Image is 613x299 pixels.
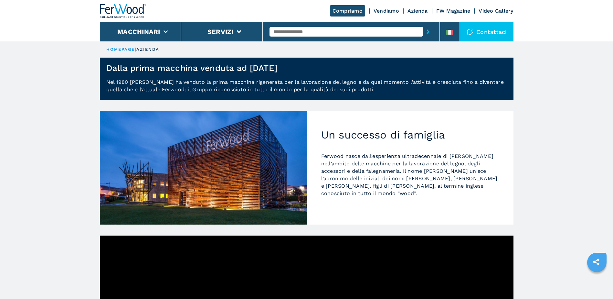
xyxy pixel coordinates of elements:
[460,22,513,41] div: Contattaci
[423,24,433,39] button: submit-button
[136,47,160,52] p: azienda
[207,28,234,36] button: Servizi
[135,47,136,52] span: |
[374,8,399,14] a: Vendiamo
[106,63,278,73] h1: Dalla prima macchina venduta ad [DATE]
[100,4,146,18] img: Ferwood
[100,111,307,225] img: Un successo di famiglia
[321,152,499,197] p: Ferwood nasce dall’esperienza ultradecennale di [PERSON_NAME] nell’ambito delle macchine per la l...
[106,47,135,52] a: HOMEPAGE
[117,28,160,36] button: Macchinari
[436,8,470,14] a: FW Magazine
[467,28,473,35] img: Contattaci
[330,5,365,17] a: Compriamo
[588,254,604,270] a: sharethis
[407,8,428,14] a: Azienda
[100,78,513,100] p: Nel 1980 [PERSON_NAME] ha venduto la prima macchina rigenerata per la lavorazione del legno e da ...
[321,128,499,141] h2: Un successo di famiglia
[479,8,513,14] a: Video Gallery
